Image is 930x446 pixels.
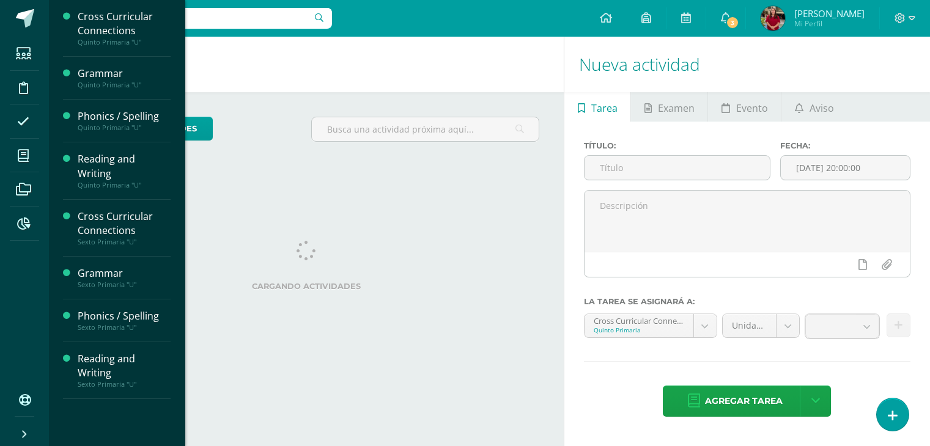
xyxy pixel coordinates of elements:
[78,152,171,180] div: Reading and Writing
[78,352,171,380] div: Reading and Writing
[594,326,684,334] div: Quinto Primaria
[794,7,865,20] span: [PERSON_NAME]
[732,314,767,337] span: Unidad 4
[78,152,171,189] a: Reading and WritingQuinto Primaria "U"
[594,314,684,326] div: Cross Curricular Connections 'U'
[585,314,717,337] a: Cross Curricular Connections 'U'Quinto Primaria
[584,141,770,150] label: Título:
[78,323,171,332] div: Sexto Primaria "U"
[78,10,171,46] a: Cross Curricular ConnectionsQuinto Primaria "U"
[794,18,865,29] span: Mi Perfil
[78,38,171,46] div: Quinto Primaria "U"
[658,93,695,123] span: Examen
[78,266,171,289] a: GrammarSexto Primaria "U"
[78,309,171,323] div: Phonics / Spelling
[78,109,171,132] a: Phonics / SpellingQuinto Primaria "U"
[705,386,783,416] span: Agregar tarea
[78,109,171,123] div: Phonics / Spelling
[591,93,618,123] span: Tarea
[78,81,171,89] div: Quinto Primaria "U"
[78,280,171,289] div: Sexto Primaria "U"
[579,37,915,92] h1: Nueva actividad
[78,67,171,89] a: GrammarQuinto Primaria "U"
[761,6,785,31] img: db05960aaf6b1e545792e2ab8cc01445.png
[78,10,171,38] div: Cross Curricular Connections
[781,92,847,122] a: Aviso
[78,210,171,246] a: Cross Curricular ConnectionsSexto Primaria "U"
[584,297,910,306] label: La tarea se asignará a:
[73,282,539,291] label: Cargando actividades
[585,156,770,180] input: Título
[708,92,781,122] a: Evento
[78,380,171,389] div: Sexto Primaria "U"
[78,123,171,132] div: Quinto Primaria "U"
[780,141,910,150] label: Fecha:
[57,8,332,29] input: Busca un usuario...
[64,37,549,92] h1: Actividades
[736,93,768,123] span: Evento
[78,238,171,246] div: Sexto Primaria "U"
[723,314,800,337] a: Unidad 4
[564,92,630,122] a: Tarea
[781,156,910,180] input: Fecha de entrega
[631,92,707,122] a: Examen
[78,181,171,189] div: Quinto Primaria "U"
[78,309,171,332] a: Phonics / SpellingSexto Primaria "U"
[312,117,539,141] input: Busca una actividad próxima aquí...
[78,210,171,238] div: Cross Curricular Connections
[78,266,171,280] div: Grammar
[726,16,739,29] span: 3
[78,352,171,389] a: Reading and WritingSexto Primaria "U"
[810,93,834,123] span: Aviso
[78,67,171,81] div: Grammar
